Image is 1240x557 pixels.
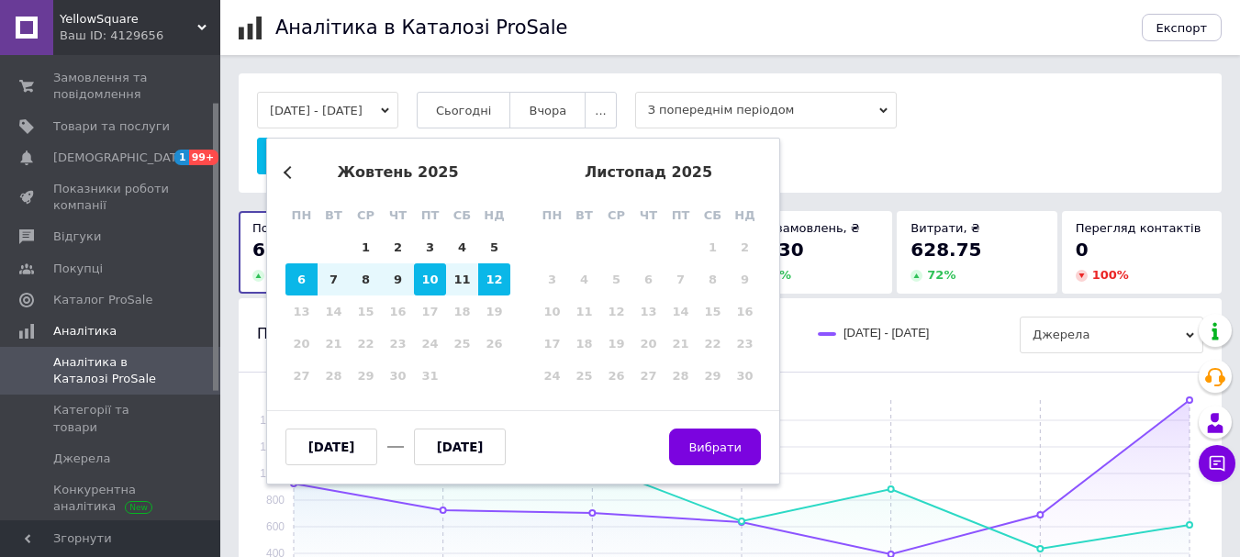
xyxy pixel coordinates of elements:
span: Аналітика в Каталозі ProSale [53,354,170,387]
div: Not available субота, 15-е листопада 2025 р. [697,295,729,328]
div: Not available вівторок, 4-е листопада 2025 р. [568,263,600,295]
span: Витрати, ₴ [910,221,980,235]
div: Not available неділя, 2-е листопада 2025 р. [729,231,761,263]
div: Not available понеділок, 17-е листопада 2025 р. [536,328,568,360]
div: Not available п’ятниця, 24-е жовтня 2025 р. [414,328,446,360]
button: Вчора [509,92,586,128]
div: Not available неділя, 16-е листопада 2025 р. [729,295,761,328]
span: Обіг замовлень, ₴ [746,221,860,235]
div: вт [318,199,350,231]
div: Not available вівторок, 28-е жовтня 2025 р. [318,360,350,392]
button: Вибрати [669,429,761,465]
div: Not available вівторок, 25-е листопада 2025 р. [568,360,600,392]
div: Not available п’ятниця, 14-е листопада 2025 р. [665,295,697,328]
div: Choose четвер, 2-е жовтня 2025 р. [382,231,414,263]
span: Показники роботи компанії [53,181,170,214]
button: Експорт [1142,14,1223,41]
div: пн [285,199,318,231]
div: Not available неділя, 23-є листопада 2025 р. [729,328,761,360]
div: Not available четвер, 23-є жовтня 2025 р. [382,328,414,360]
div: ср [350,199,382,231]
div: Choose п’ятниця, 10-е жовтня 2025 р. [414,263,446,295]
h1: Аналітика в Каталозі ProSale [275,17,567,39]
span: Перегляд контактів [1076,221,1201,235]
div: Not available п’ятниця, 28-е листопада 2025 р. [665,360,697,392]
div: Choose четвер, 9-е жовтня 2025 р. [382,263,414,295]
div: Not available четвер, 20-е листопада 2025 р. [632,328,665,360]
div: Not available вівторок, 11-е листопада 2025 р. [568,295,600,328]
div: Not available середа, 5-е листопада 2025 р. [600,263,632,295]
span: 99+ [189,150,219,165]
div: Not available четвер, 13-е листопада 2025 р. [632,295,665,328]
div: Not available субота, 22-е листопада 2025 р. [697,328,729,360]
span: 72 % [927,268,955,282]
div: Not available понеділок, 10-е листопада 2025 р. [536,295,568,328]
button: Previous Month [284,166,296,179]
button: Сьогодні [417,92,511,128]
span: Експорт [1156,21,1208,35]
div: Choose субота, 4-е жовтня 2025 р. [446,231,478,263]
div: Not available п’ятниця, 21-е листопада 2025 р. [665,328,697,360]
span: Джерела [1020,317,1203,353]
div: month 2025-11 [536,231,761,392]
div: Not available середа, 15-е жовтня 2025 р. [350,295,382,328]
div: Not available середа, 29-е жовтня 2025 р. [350,360,382,392]
div: Not available понеділок, 3-є листопада 2025 р. [536,263,568,295]
div: Not available понеділок, 27-е жовтня 2025 р. [285,360,318,392]
span: Покупці [53,261,103,277]
div: Not available четвер, 27-е листопада 2025 р. [632,360,665,392]
div: нд [729,199,761,231]
button: ... [585,92,616,128]
div: Not available неділя, 9-е листопада 2025 р. [729,263,761,295]
span: Товари та послуги [53,118,170,135]
div: жовтень 2025 [285,164,510,181]
div: Not available субота, 25-е жовтня 2025 р. [446,328,478,360]
span: Покази [252,221,297,235]
div: Not available понеділок, 13-е жовтня 2025 р. [285,295,318,328]
div: пн [536,199,568,231]
div: вт [568,199,600,231]
div: Not available четвер, 30-е жовтня 2025 р. [382,360,414,392]
span: Конкурентна аналітика [53,482,170,515]
div: Not available субота, 1-е листопада 2025 р. [697,231,729,263]
span: Замовлення та повідомлення [53,70,170,103]
div: Not available середа, 26-е листопада 2025 р. [600,360,632,392]
div: нд [478,199,510,231]
span: Категорії та товари [53,402,170,435]
div: Not available вівторок, 14-е жовтня 2025 р. [318,295,350,328]
div: Not available неділя, 26-е жовтня 2025 р. [478,328,510,360]
span: Джерела [53,451,110,467]
text: 600 [266,520,285,533]
div: Choose субота, 11-е жовтня 2025 р. [446,263,478,295]
span: YellowSquare [60,11,197,28]
div: Not available середа, 19-е листопада 2025 р. [600,328,632,360]
span: З попереднім періодом [635,92,897,128]
div: Not available субота, 18-е жовтня 2025 р. [446,295,478,328]
div: Choose неділя, 5-е жовтня 2025 р. [478,231,510,263]
span: Вибрати [688,440,742,454]
span: 628.75 [910,239,981,261]
div: пт [414,199,446,231]
span: 6 435 [252,239,310,261]
span: 100 % [1092,268,1129,282]
div: чт [632,199,665,231]
div: Choose середа, 8-е жовтня 2025 р. [350,263,382,295]
div: пт [665,199,697,231]
div: Not available четвер, 6-е листопада 2025 р. [632,263,665,295]
div: Not available понеділок, 24-е листопада 2025 р. [536,360,568,392]
div: Not available четвер, 16-е жовтня 2025 р. [382,295,414,328]
span: Сьогодні [436,104,492,117]
div: сб [446,199,478,231]
div: Not available середа, 12-е листопада 2025 р. [600,295,632,328]
div: Not available п’ятниця, 7-е листопада 2025 р. [665,263,697,295]
div: Not available понеділок, 20-е жовтня 2025 р. [285,328,318,360]
text: 800 [266,494,285,507]
div: Not available вівторок, 18-е листопада 2025 р. [568,328,600,360]
div: Not available п’ятниця, 31-е жовтня 2025 р. [414,360,446,392]
span: Аналітика [53,323,117,340]
div: Ваш ID: 4129656 [60,28,220,44]
span: Каталог ProSale [53,292,152,308]
div: Not available неділя, 30-е листопада 2025 р. [729,360,761,392]
div: Not available п’ятниця, 17-е жовтня 2025 р. [414,295,446,328]
span: ... [595,104,606,117]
